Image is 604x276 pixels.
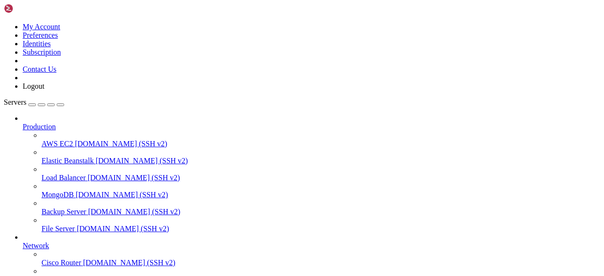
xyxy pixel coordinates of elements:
[42,174,600,182] a: Load Balancer [DOMAIN_NAME] (SSH v2)
[42,140,73,148] span: AWS EC2
[42,216,600,233] li: File Server [DOMAIN_NAME] (SSH v2)
[42,250,600,267] li: Cisco Router [DOMAIN_NAME] (SSH v2)
[42,174,86,182] span: Load Balancer
[42,208,600,216] a: Backup Server [DOMAIN_NAME] (SSH v2)
[42,259,81,267] span: Cisco Router
[4,4,58,13] img: Shellngn
[42,225,600,233] a: File Server [DOMAIN_NAME] (SSH v2)
[77,225,169,233] span: [DOMAIN_NAME] (SSH v2)
[42,165,600,182] li: Load Balancer [DOMAIN_NAME] (SSH v2)
[23,65,57,73] a: Contact Us
[23,23,60,31] a: My Account
[42,148,600,165] li: Elastic Beanstalk [DOMAIN_NAME] (SSH v2)
[23,48,61,56] a: Subscription
[42,182,600,199] li: MongoDB [DOMAIN_NAME] (SSH v2)
[96,157,188,165] span: [DOMAIN_NAME] (SSH v2)
[42,191,600,199] a: MongoDB [DOMAIN_NAME] (SSH v2)
[83,259,176,267] span: [DOMAIN_NAME] (SSH v2)
[23,242,600,250] a: Network
[75,140,168,148] span: [DOMAIN_NAME] (SSH v2)
[42,157,600,165] a: Elastic Beanstalk [DOMAIN_NAME] (SSH v2)
[23,82,44,90] a: Logout
[4,98,64,106] a: Servers
[42,225,75,233] span: File Server
[42,140,600,148] a: AWS EC2 [DOMAIN_NAME] (SSH v2)
[23,31,58,39] a: Preferences
[42,157,94,165] span: Elastic Beanstalk
[23,114,600,233] li: Production
[75,191,168,199] span: [DOMAIN_NAME] (SSH v2)
[88,174,180,182] span: [DOMAIN_NAME] (SSH v2)
[42,131,600,148] li: AWS EC2 [DOMAIN_NAME] (SSH v2)
[42,208,86,216] span: Backup Server
[23,40,51,48] a: Identities
[42,199,600,216] li: Backup Server [DOMAIN_NAME] (SSH v2)
[4,98,26,106] span: Servers
[88,208,181,216] span: [DOMAIN_NAME] (SSH v2)
[23,123,600,131] a: Production
[42,191,74,199] span: MongoDB
[23,123,56,131] span: Production
[23,242,49,250] span: Network
[42,259,600,267] a: Cisco Router [DOMAIN_NAME] (SSH v2)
